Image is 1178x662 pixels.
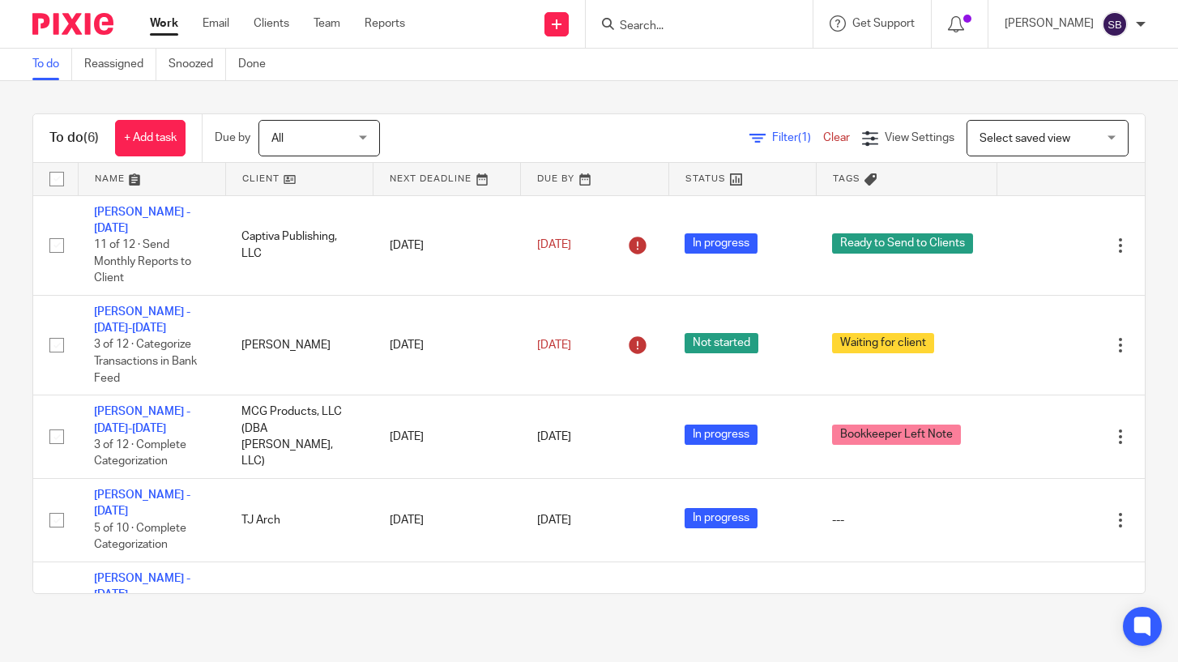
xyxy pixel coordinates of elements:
[225,195,373,295] td: Captiva Publishing, LLC
[832,233,973,254] span: Ready to Send to Clients
[365,15,405,32] a: Reports
[32,13,113,35] img: Pixie
[254,15,289,32] a: Clients
[94,523,186,551] span: 5 of 10 · Complete Categorization
[94,239,191,284] span: 11 of 12 · Send Monthly Reports to Client
[373,395,521,479] td: [DATE]
[238,49,278,80] a: Done
[94,306,190,334] a: [PERSON_NAME] - [DATE]-[DATE]
[94,340,197,384] span: 3 of 12 · Categorize Transactions in Bank Feed
[225,295,373,395] td: [PERSON_NAME]
[1005,15,1094,32] p: [PERSON_NAME]
[373,479,521,562] td: [DATE]
[537,239,571,250] span: [DATE]
[618,19,764,34] input: Search
[94,439,186,468] span: 3 of 12 · Complete Categorization
[685,508,758,528] span: In progress
[94,406,190,434] a: [PERSON_NAME] - [DATE]-[DATE]
[32,49,72,80] a: To do
[537,340,571,351] span: [DATE]
[537,515,571,526] span: [DATE]
[537,431,571,442] span: [DATE]
[685,233,758,254] span: In progress
[314,15,340,32] a: Team
[225,479,373,562] td: TJ Arch
[373,295,521,395] td: [DATE]
[215,130,250,146] p: Due by
[798,132,811,143] span: (1)
[203,15,229,32] a: Email
[94,573,190,600] a: [PERSON_NAME] - [DATE]
[169,49,226,80] a: Snoozed
[225,395,373,479] td: MCG Products, LLC (DBA [PERSON_NAME], LLC)
[1102,11,1128,37] img: svg%3E
[832,425,961,445] span: Bookkeeper Left Note
[833,174,860,183] span: Tags
[271,133,284,144] span: All
[832,333,934,353] span: Waiting for client
[772,132,823,143] span: Filter
[94,207,190,234] a: [PERSON_NAME] - [DATE]
[885,132,954,143] span: View Settings
[685,425,758,445] span: In progress
[832,512,980,528] div: ---
[823,132,850,143] a: Clear
[115,120,186,156] a: + Add task
[685,333,758,353] span: Not started
[94,489,190,517] a: [PERSON_NAME] - [DATE]
[150,15,178,32] a: Work
[373,562,521,661] td: [DATE]
[84,49,156,80] a: Reassigned
[852,18,915,29] span: Get Support
[225,562,373,661] td: Neat Living Enterprises, LLC
[373,195,521,295] td: [DATE]
[980,133,1070,144] span: Select saved view
[83,131,99,144] span: (6)
[49,130,99,147] h1: To do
